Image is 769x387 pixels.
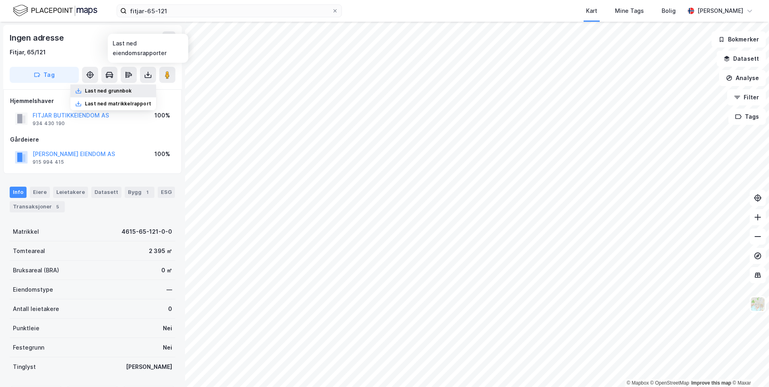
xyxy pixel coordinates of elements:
div: Antall leietakere [13,304,59,314]
a: Mapbox [627,380,649,386]
div: Leietakere [53,187,88,198]
iframe: Chat Widget [729,348,769,387]
div: Mine Tags [615,6,644,16]
button: Analyse [719,70,766,86]
input: Søk på adresse, matrikkel, gårdeiere, leietakere eller personer [127,5,332,17]
img: logo.f888ab2527a4732fd821a326f86c7f29.svg [13,4,97,18]
div: 5 [53,203,62,211]
div: Fitjar, 65/121 [10,47,46,57]
button: Bokmerker [711,31,766,47]
div: Eiendomstype [13,285,53,294]
div: Tinglyst [13,362,36,372]
div: Nei [163,343,172,352]
div: Kart [586,6,597,16]
div: 0 ㎡ [161,266,172,275]
div: Bruksareal (BRA) [13,266,59,275]
div: Eiere [30,187,50,198]
div: Tomteareal [13,246,45,256]
div: — [167,285,172,294]
div: Punktleie [13,323,39,333]
div: Bygg [125,187,154,198]
button: Filter [727,89,766,105]
div: Nei [163,323,172,333]
div: Hjemmelshaver [10,96,175,106]
button: Tag [10,67,79,83]
div: 934 430 190 [33,120,65,127]
div: [PERSON_NAME] [697,6,743,16]
div: Festegrunn [13,343,44,352]
div: Datasett [91,187,121,198]
div: Gårdeiere [10,135,175,144]
div: ESG [158,187,175,198]
div: Matrikkel [13,227,39,237]
div: Info [10,187,27,198]
div: [PERSON_NAME] [126,362,172,372]
div: Last ned grunnbok [85,88,132,94]
div: 100% [154,111,170,120]
div: 2 395 ㎡ [149,246,172,256]
div: 0 [168,304,172,314]
div: Bolig [662,6,676,16]
div: Ingen adresse [10,31,65,44]
div: 100% [154,149,170,159]
button: Datasett [717,51,766,67]
div: 915 994 415 [33,159,64,165]
button: Tags [728,109,766,125]
div: Transaksjoner [10,201,65,212]
div: 1 [143,188,151,196]
a: Improve this map [691,380,731,386]
a: OpenStreetMap [650,380,689,386]
img: Z [750,296,765,312]
div: Last ned matrikkelrapport [85,101,151,107]
div: 4615-65-121-0-0 [121,227,172,237]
